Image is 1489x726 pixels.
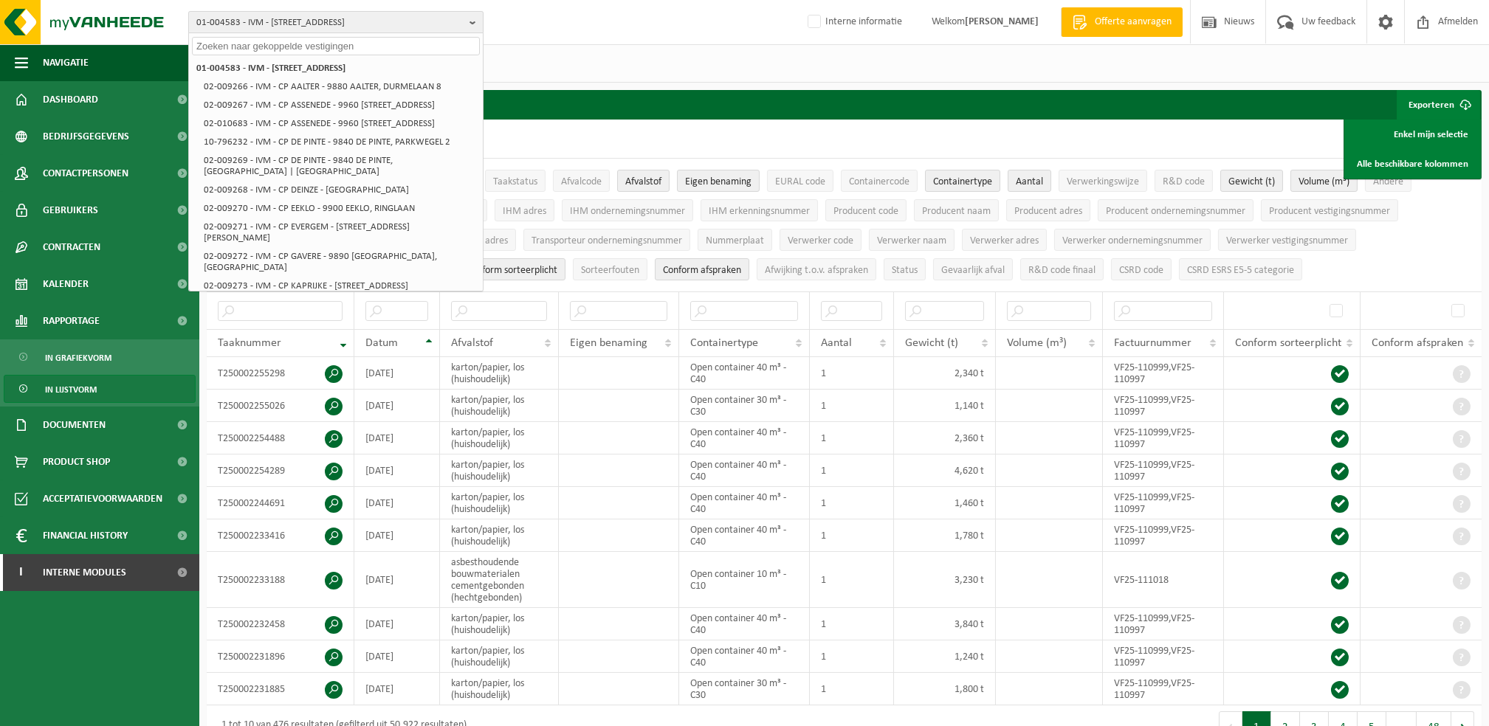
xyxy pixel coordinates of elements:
[440,390,559,422] td: karton/papier, los (huishoudelijk)
[1218,229,1356,251] button: Verwerker vestigingsnummerVerwerker vestigingsnummer: Activate to sort
[354,640,440,673] td: [DATE]
[1062,235,1203,246] span: Verwerker ondernemingsnummer
[354,357,440,390] td: [DATE]
[43,443,110,480] span: Product Shop
[1365,170,1411,192] button: AndereAndere: Activate to sort
[1098,199,1254,221] button: Producent ondernemingsnummerProducent ondernemingsnummer: Activate to sort
[440,357,559,390] td: karton/papier, los (huishoudelijk)
[1103,519,1224,552] td: VF25-110999,VF25-110997
[1235,337,1341,349] span: Conform sorteerplicht
[925,170,1000,192] button: ContainertypeContainertype: Activate to sort
[679,608,810,640] td: Open container 40 m³ - C40
[821,337,852,349] span: Aantal
[207,673,354,705] td: T250002231885
[1163,176,1205,187] span: R&D code
[894,422,996,454] td: 2,360 t
[849,176,909,187] span: Containercode
[1103,454,1224,487] td: VF25-110999,VF25-110997
[1006,199,1090,221] button: Producent adresProducent adres: Activate to sort
[1106,206,1245,217] span: Producent ondernemingsnummer
[440,487,559,519] td: karton/papier, los (huishoudelijk)
[765,265,868,276] span: Afwijking t.o.v. afspraken
[1155,170,1213,192] button: R&D codeR&amp;D code: Activate to sort
[15,554,28,591] span: I
[43,407,106,443] span: Documenten
[617,170,670,192] button: AfvalstofAfvalstof: Activate to sort
[922,206,991,217] span: Producent naam
[199,181,480,199] li: 02-009268 - IVM - CP DEINZE - [GEOGRAPHIC_DATA]
[1346,120,1479,149] a: Enkel mijn selectie
[1103,640,1224,673] td: VF25-110999,VF25-110997
[4,343,196,371] a: In grafiekvorm
[207,487,354,519] td: T250002244691
[914,199,999,221] button: Producent naamProducent naam: Activate to sort
[1269,206,1390,217] span: Producent vestigingsnummer
[43,118,129,155] span: Bedrijfsgegevens
[573,258,647,280] button: SorteerfoutenSorteerfouten: Activate to sort
[503,206,546,217] span: IHM adres
[495,199,554,221] button: IHM adresIHM adres: Activate to sort
[685,176,752,187] span: Eigen benaming
[196,12,464,34] span: 01-004583 - IVM - [STREET_ADDRESS]
[467,265,557,276] span: Conform sorteerplicht
[493,176,537,187] span: Taakstatus
[965,16,1039,27] strong: [PERSON_NAME]
[706,235,764,246] span: Nummerplaat
[933,258,1013,280] button: Gevaarlijk afval : Activate to sort
[780,229,862,251] button: Verwerker codeVerwerker code: Activate to sort
[199,96,480,114] li: 02-009267 - IVM - CP ASSENEDE - 9960 [STREET_ADDRESS]
[1299,176,1349,187] span: Volume (m³)
[562,199,693,221] button: IHM ondernemingsnummerIHM ondernemingsnummer: Activate to sort
[894,608,996,640] td: 3,840 t
[354,608,440,640] td: [DATE]
[207,390,354,422] td: T250002255026
[43,192,98,229] span: Gebruikers
[1103,608,1224,640] td: VF25-110999,VF25-110997
[43,266,89,302] span: Kalender
[43,81,98,118] span: Dashboard
[1397,90,1480,120] button: Exporteren
[1007,337,1067,349] span: Volume (m³)
[679,422,810,454] td: Open container 40 m³ - C40
[1059,170,1147,192] button: VerwerkingswijzeVerwerkingswijze: Activate to sort
[199,114,480,133] li: 02-010683 - IVM - CP ASSENEDE - 9960 [STREET_ADDRESS]
[4,375,196,403] a: In lijstvorm
[884,258,926,280] button: StatusStatus: Activate to sort
[1103,357,1224,390] td: VF25-110999,VF25-110997
[354,422,440,454] td: [DATE]
[561,176,602,187] span: Afvalcode
[679,552,810,608] td: Open container 10 m³ - C10
[679,487,810,519] td: Open container 40 m³ - C40
[207,357,354,390] td: T250002255298
[894,673,996,705] td: 1,800 t
[207,552,354,608] td: T250002233188
[1067,176,1139,187] span: Verwerkingswijze
[709,206,810,217] span: IHM erkenningsnummer
[869,229,955,251] button: Verwerker naamVerwerker naam: Activate to sort
[894,552,996,608] td: 3,230 t
[207,608,354,640] td: T250002232458
[523,229,690,251] button: Transporteur ondernemingsnummerTransporteur ondernemingsnummer : Activate to sort
[805,11,902,33] label: Interne informatie
[679,357,810,390] td: Open container 40 m³ - C40
[45,344,111,372] span: In grafiekvorm
[1103,487,1224,519] td: VF25-110999,VF25-110997
[192,37,480,55] input: Zoeken naar gekoppelde vestigingen
[1119,265,1163,276] span: CSRD code
[841,170,918,192] button: ContainercodeContainercode: Activate to sort
[941,265,1005,276] span: Gevaarlijk afval
[679,519,810,552] td: Open container 40 m³ - C40
[354,552,440,608] td: [DATE]
[485,170,546,192] button: TaakstatusTaakstatus: Activate to sort
[1103,390,1224,422] td: VF25-110999,VF25-110997
[905,337,958,349] span: Gewicht (t)
[1103,552,1224,608] td: VF25-111018
[207,519,354,552] td: T250002233416
[440,552,559,608] td: asbesthoudende bouwmaterialen cementgebonden (hechtgebonden)
[365,337,398,349] span: Datum
[810,673,894,705] td: 1
[354,673,440,705] td: [DATE]
[877,235,946,246] span: Verwerker naam
[1261,199,1398,221] button: Producent vestigingsnummerProducent vestigingsnummer: Activate to sort
[199,277,480,295] li: 02-009273 - IVM - CP KAPRIJKE - [STREET_ADDRESS]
